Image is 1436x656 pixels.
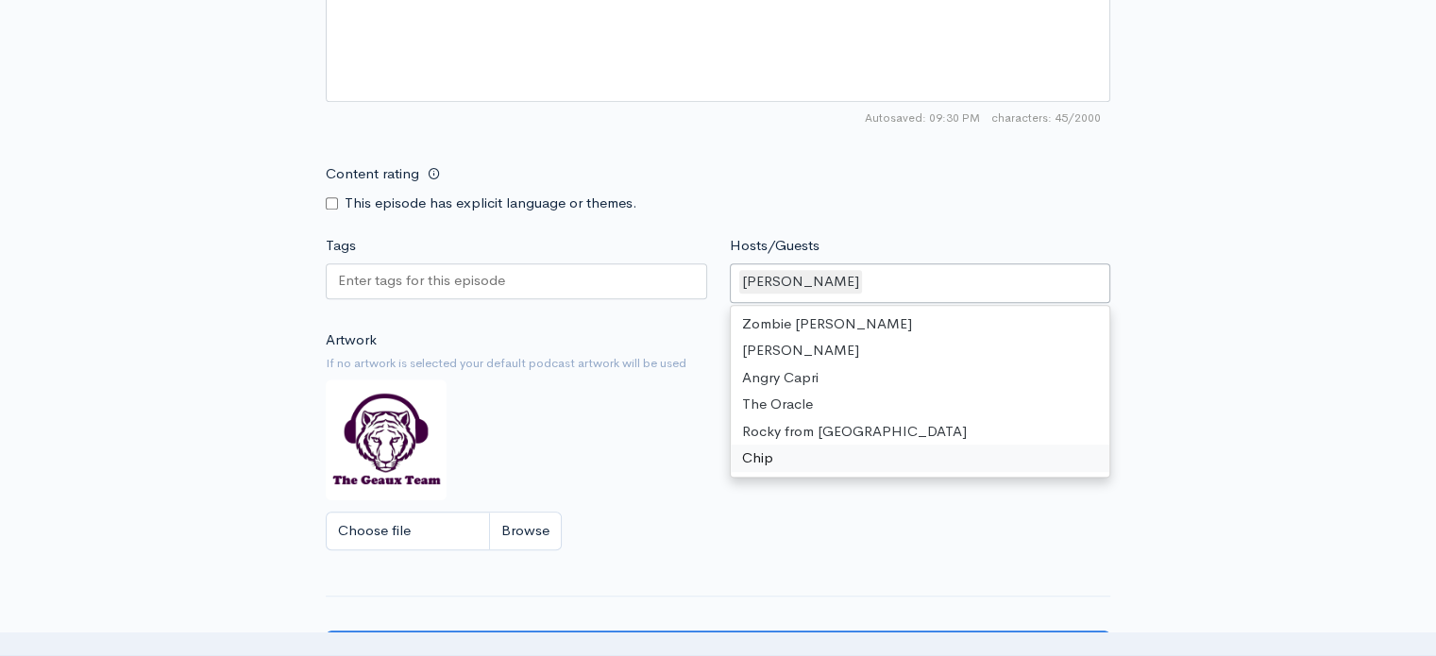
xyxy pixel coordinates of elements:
[731,418,1110,446] div: Rocky from [GEOGRAPHIC_DATA]
[730,235,819,257] label: Hosts/Guests
[326,155,419,193] label: Content rating
[326,235,356,257] label: Tags
[731,311,1110,338] div: Zombie [PERSON_NAME]
[731,337,1110,364] div: [PERSON_NAME]
[731,445,1110,472] div: Chip
[865,109,980,126] span: Autosaved: 09:30 PM
[338,270,508,292] input: Enter tags for this episode
[731,364,1110,392] div: Angry Capri
[326,329,377,351] label: Artwork
[345,193,637,214] label: This episode has explicit language or themes.
[739,270,862,294] div: [PERSON_NAME]
[326,354,1110,373] small: If no artwork is selected your default podcast artwork will be used
[991,109,1101,126] span: 45/2000
[731,391,1110,418] div: The Oracle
